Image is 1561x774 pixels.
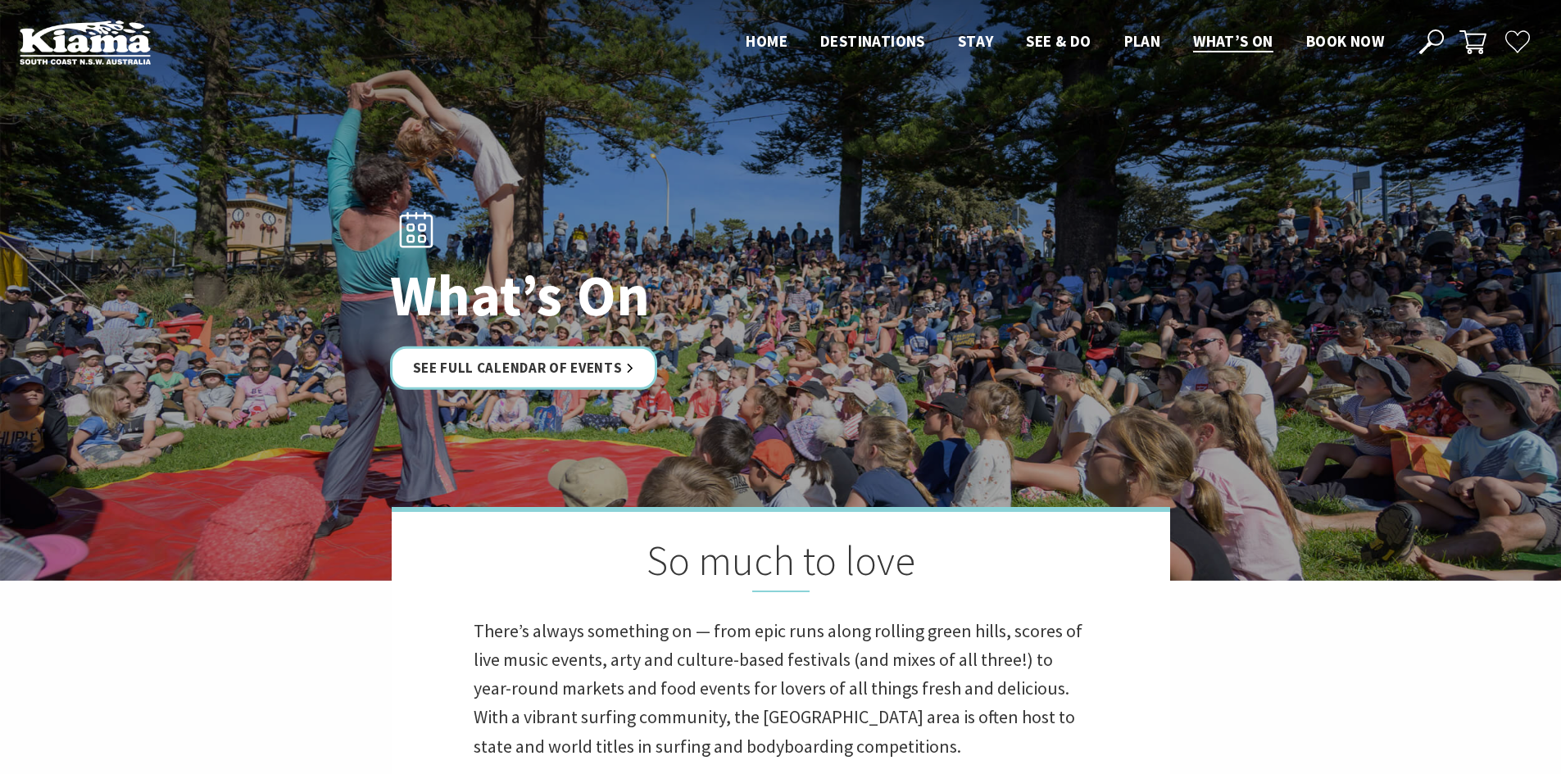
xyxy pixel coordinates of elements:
p: There’s always something on — from epic runs along rolling green hills, scores of live music even... [474,617,1088,761]
span: Stay [958,31,994,51]
span: Book now [1306,31,1384,51]
h1: What’s On [390,263,853,326]
span: What’s On [1193,31,1273,51]
img: Kiama Logo [20,20,151,65]
span: Destinations [820,31,925,51]
span: Plan [1124,31,1161,51]
h2: So much to love [474,536,1088,592]
a: See Full Calendar of Events [390,346,658,389]
nav: Main Menu [729,29,1400,56]
span: Home [746,31,787,51]
span: See & Do [1026,31,1091,51]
